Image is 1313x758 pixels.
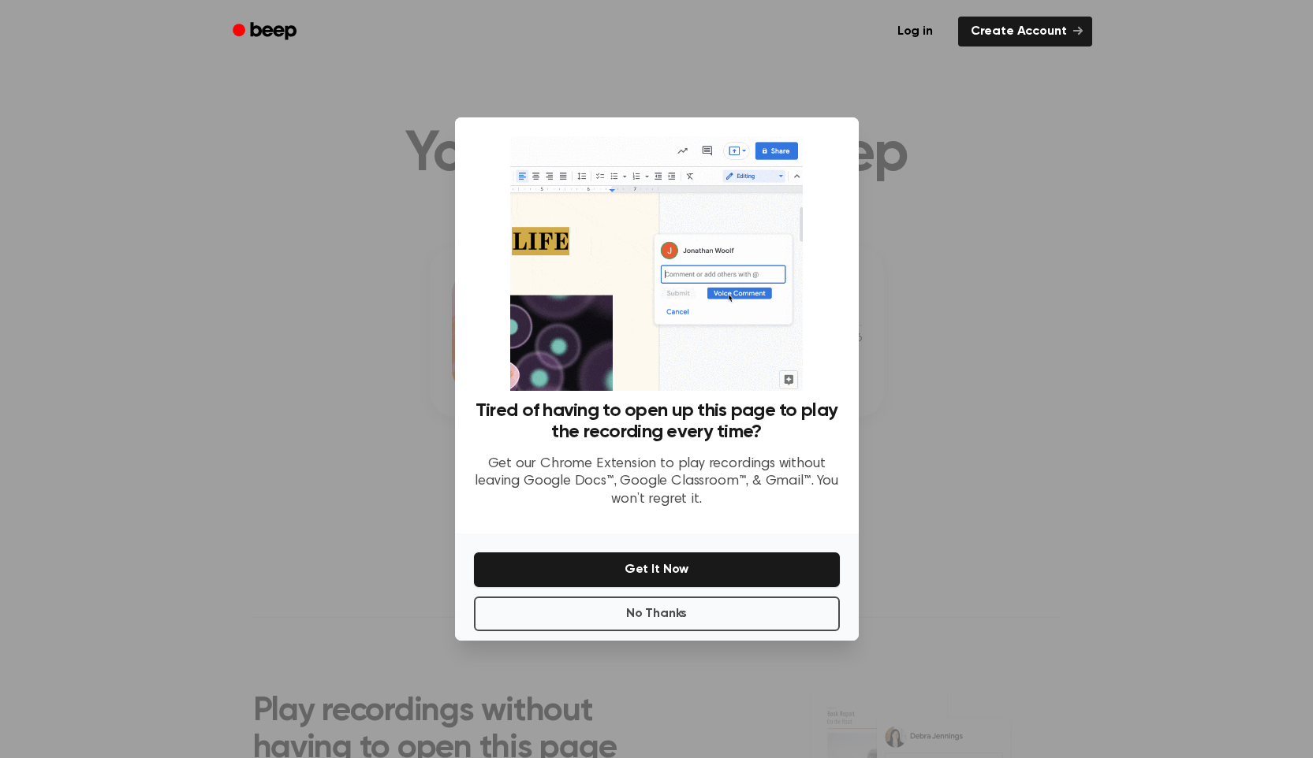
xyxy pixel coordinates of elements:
[474,552,840,587] button: Get It Now
[474,596,840,631] button: No Thanks
[510,136,803,391] img: Beep extension in action
[474,455,840,509] p: Get our Chrome Extension to play recordings without leaving Google Docs™, Google Classroom™, & Gm...
[958,17,1092,46] a: Create Account
[474,400,840,443] h3: Tired of having to open up this page to play the recording every time?
[882,13,949,50] a: Log in
[222,17,311,47] a: Beep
